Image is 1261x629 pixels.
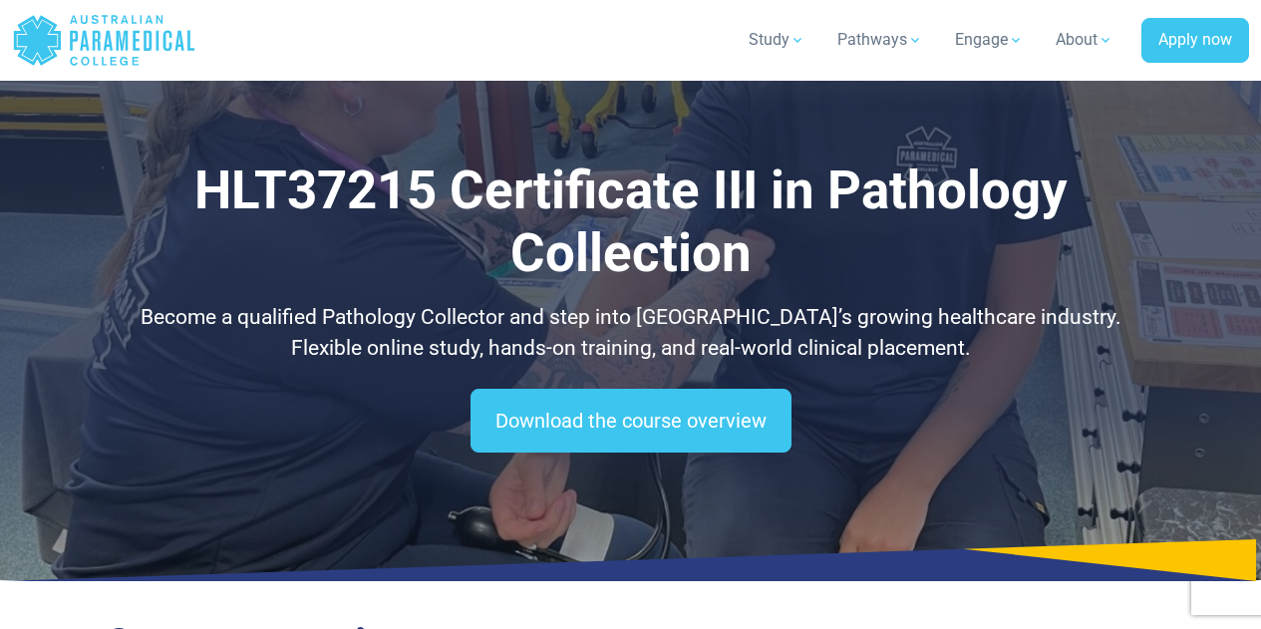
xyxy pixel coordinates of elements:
[825,12,935,68] a: Pathways
[943,12,1036,68] a: Engage
[737,12,817,68] a: Study
[105,159,1156,286] h1: HLT37215 Certificate III in Pathology Collection
[471,389,791,453] a: Download the course overview
[105,302,1156,365] p: Become a qualified Pathology Collector and step into [GEOGRAPHIC_DATA]’s growing healthcare indus...
[12,8,196,73] a: Australian Paramedical College
[1044,12,1125,68] a: About
[1141,18,1249,64] a: Apply now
